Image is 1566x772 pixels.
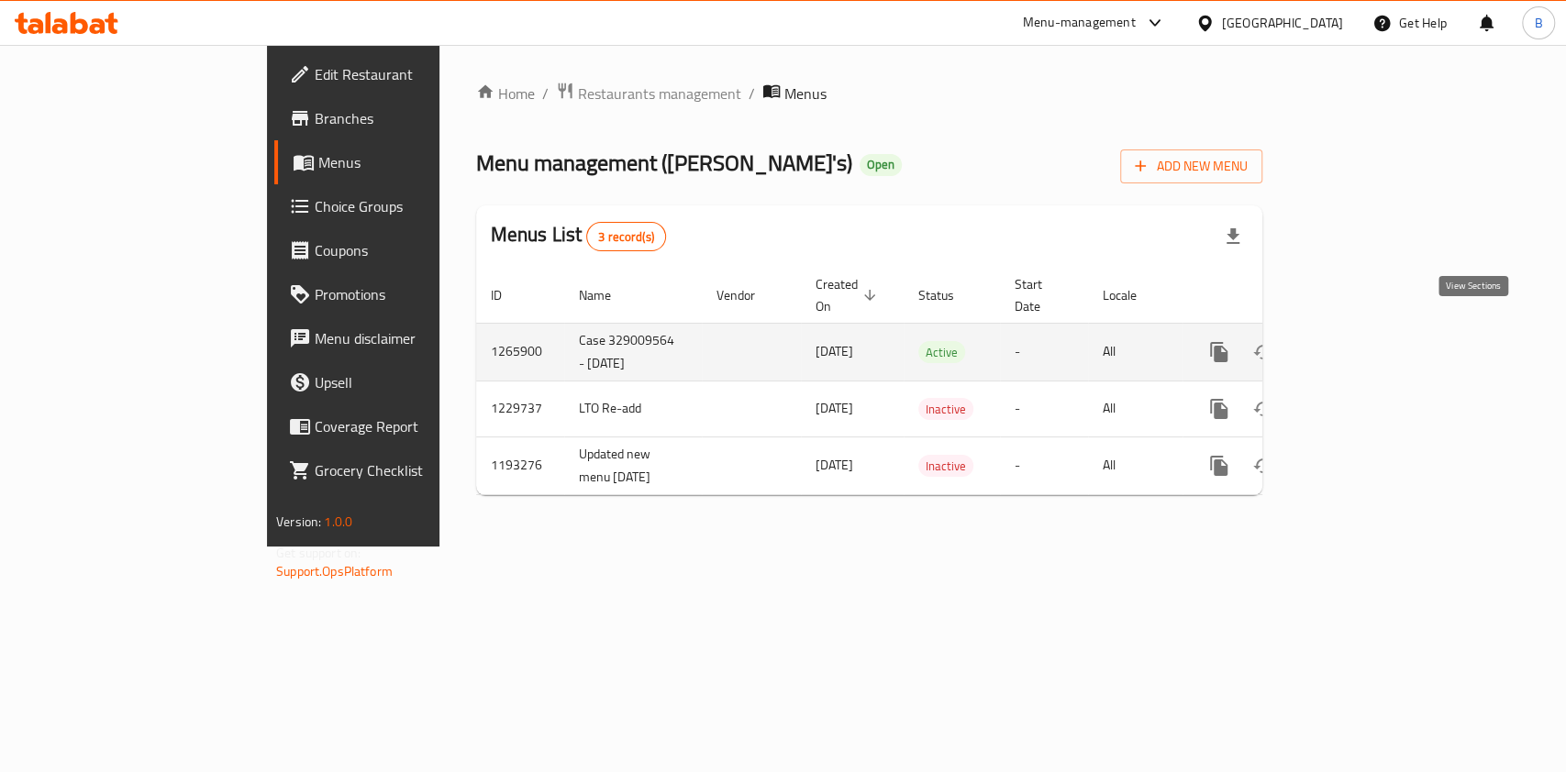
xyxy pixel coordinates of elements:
[491,284,526,306] span: ID
[564,380,702,436] td: LTO Re-add
[918,284,978,306] span: Status
[318,151,514,173] span: Menus
[315,107,514,129] span: Branches
[1120,149,1262,183] button: Add New Menu
[315,195,514,217] span: Choice Groups
[274,184,528,228] a: Choice Groups
[542,83,549,105] li: /
[784,83,827,105] span: Menus
[1015,273,1066,317] span: Start Date
[564,436,702,494] td: Updated new menu [DATE]
[274,228,528,272] a: Coupons
[1000,380,1088,436] td: -
[1534,13,1542,33] span: B
[274,404,528,448] a: Coverage Report
[476,142,852,183] span: Menu management ( [PERSON_NAME]'s )
[1000,323,1088,380] td: -
[1241,387,1285,431] button: Change Status
[816,273,882,317] span: Created On
[1197,387,1241,431] button: more
[274,316,528,360] a: Menu disclaimer
[274,96,528,140] a: Branches
[1183,268,1388,324] th: Actions
[276,510,321,534] span: Version:
[578,83,741,105] span: Restaurants management
[816,396,853,420] span: [DATE]
[556,82,741,105] a: Restaurants management
[1197,330,1241,374] button: more
[315,327,514,349] span: Menu disclaimer
[1222,13,1343,33] div: [GEOGRAPHIC_DATA]
[476,268,1388,495] table: enhanced table
[1103,284,1161,306] span: Locale
[315,63,514,85] span: Edit Restaurant
[1241,330,1285,374] button: Change Status
[274,52,528,96] a: Edit Restaurant
[1000,436,1088,494] td: -
[315,415,514,437] span: Coverage Report
[274,448,528,492] a: Grocery Checklist
[315,459,514,481] span: Grocery Checklist
[579,284,635,306] span: Name
[816,339,853,363] span: [DATE]
[1088,323,1183,380] td: All
[315,371,514,393] span: Upsell
[816,453,853,477] span: [DATE]
[1088,436,1183,494] td: All
[276,541,361,565] span: Get support on:
[276,559,393,583] a: Support.OpsPlatform
[274,140,528,184] a: Menus
[1023,12,1136,34] div: Menu-management
[1088,380,1183,436] td: All
[274,360,528,404] a: Upsell
[749,83,755,105] li: /
[1211,215,1255,259] div: Export file
[1241,444,1285,488] button: Change Status
[860,157,902,172] span: Open
[1197,444,1241,488] button: more
[587,228,665,246] span: 3 record(s)
[918,399,973,420] span: Inactive
[918,455,973,477] div: Inactive
[324,510,352,534] span: 1.0.0
[918,398,973,420] div: Inactive
[491,221,666,251] h2: Menus List
[918,342,965,363] span: Active
[315,283,514,305] span: Promotions
[918,456,973,477] span: Inactive
[860,154,902,176] div: Open
[476,82,1262,105] nav: breadcrumb
[315,239,514,261] span: Coupons
[564,323,702,380] td: Case 329009564 - [DATE]
[586,222,666,251] div: Total records count
[918,341,965,363] div: Active
[274,272,528,316] a: Promotions
[1135,155,1248,178] span: Add New Menu
[716,284,779,306] span: Vendor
